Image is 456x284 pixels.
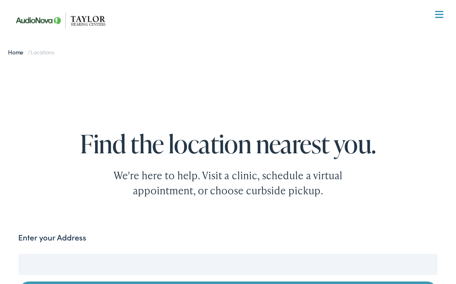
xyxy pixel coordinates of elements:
span: / [8,48,54,56]
a: Home [8,48,28,56]
label: Enter your Address [18,232,86,244]
div: We're here to help. Visit a clinic, schedule a virtual appointment, or choose curbside pickup. [94,168,362,198]
input: Enter your address or zip code [18,254,438,275]
h1: Find the location nearest you. [9,130,447,157]
a: What We Offer [16,34,447,51]
span: Locations [31,48,54,56]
